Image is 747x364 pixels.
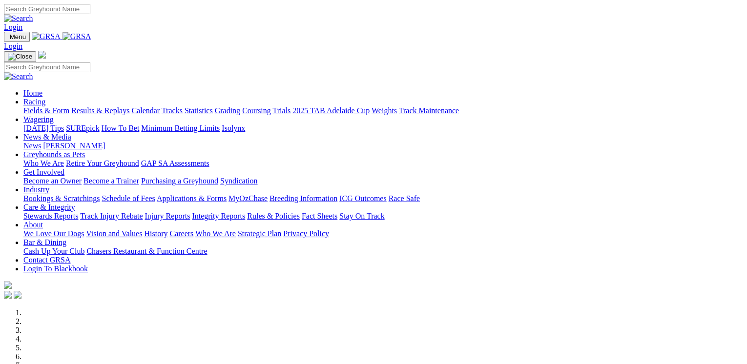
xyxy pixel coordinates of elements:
[23,124,737,133] div: Wagering
[23,106,69,115] a: Fields & Form
[220,177,257,185] a: Syndication
[23,98,45,106] a: Racing
[23,194,100,202] a: Bookings & Scratchings
[23,221,43,229] a: About
[23,168,64,176] a: Get Involved
[4,62,90,72] input: Search
[23,89,42,97] a: Home
[339,194,386,202] a: ICG Outcomes
[66,159,139,167] a: Retire Your Greyhound
[23,212,737,221] div: Care & Integrity
[242,106,271,115] a: Coursing
[292,106,370,115] a: 2025 TAB Adelaide Cup
[66,124,99,132] a: SUREpick
[4,4,90,14] input: Search
[4,51,36,62] button: Toggle navigation
[141,159,209,167] a: GAP SA Assessments
[102,194,155,202] a: Schedule of Fees
[4,23,22,31] a: Login
[14,291,21,299] img: twitter.svg
[102,124,140,132] a: How To Bet
[23,185,49,194] a: Industry
[80,212,143,220] a: Track Injury Rebate
[272,106,290,115] a: Trials
[141,177,218,185] a: Purchasing a Greyhound
[141,124,220,132] a: Minimum Betting Limits
[23,124,64,132] a: [DATE] Tips
[169,229,193,238] a: Careers
[23,238,66,246] a: Bar & Dining
[83,177,139,185] a: Become a Trainer
[23,194,737,203] div: Industry
[4,291,12,299] img: facebook.svg
[23,247,737,256] div: Bar & Dining
[23,177,737,185] div: Get Involved
[215,106,240,115] a: Grading
[38,51,46,59] img: logo-grsa-white.png
[23,115,54,123] a: Wagering
[145,212,190,220] a: Injury Reports
[23,142,737,150] div: News & Media
[283,229,329,238] a: Privacy Policy
[399,106,459,115] a: Track Maintenance
[23,229,84,238] a: We Love Our Dogs
[23,256,70,264] a: Contact GRSA
[195,229,236,238] a: Who We Are
[23,159,737,168] div: Greyhounds as Pets
[192,212,245,220] a: Integrity Reports
[238,229,281,238] a: Strategic Plan
[86,229,142,238] a: Vision and Values
[43,142,105,150] a: [PERSON_NAME]
[388,194,419,202] a: Race Safe
[23,142,41,150] a: News
[339,212,384,220] a: Stay On Track
[4,72,33,81] img: Search
[23,203,75,211] a: Care & Integrity
[228,194,268,202] a: MyOzChase
[302,212,337,220] a: Fact Sheets
[162,106,183,115] a: Tracks
[23,150,85,159] a: Greyhounds as Pets
[32,32,61,41] img: GRSA
[270,194,337,202] a: Breeding Information
[71,106,129,115] a: Results & Replays
[4,14,33,23] img: Search
[23,159,64,167] a: Who We Are
[23,106,737,115] div: Racing
[10,33,26,40] span: Menu
[86,247,207,255] a: Chasers Restaurant & Function Centre
[23,212,78,220] a: Stewards Reports
[8,53,32,61] img: Close
[62,32,91,41] img: GRSA
[23,177,82,185] a: Become an Owner
[157,194,227,202] a: Applications & Forms
[372,106,397,115] a: Weights
[4,32,30,42] button: Toggle navigation
[23,229,737,238] div: About
[4,281,12,289] img: logo-grsa-white.png
[131,106,160,115] a: Calendar
[185,106,213,115] a: Statistics
[4,42,22,50] a: Login
[222,124,245,132] a: Isolynx
[144,229,167,238] a: History
[247,212,300,220] a: Rules & Policies
[23,133,71,141] a: News & Media
[23,247,84,255] a: Cash Up Your Club
[23,264,88,273] a: Login To Blackbook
